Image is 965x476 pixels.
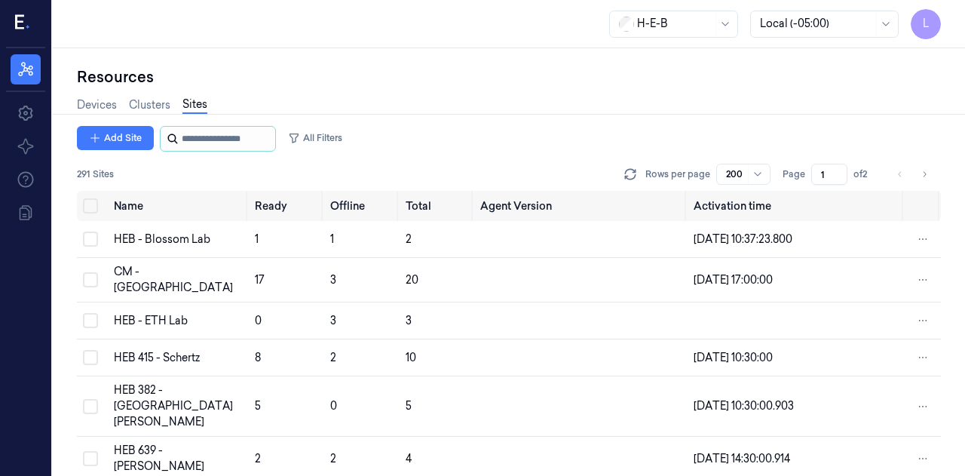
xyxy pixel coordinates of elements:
[406,399,412,413] span: 5
[77,126,154,150] button: Add Site
[330,452,336,465] span: 2
[406,452,412,465] span: 4
[108,191,249,221] th: Name
[255,399,261,413] span: 5
[330,314,336,327] span: 3
[83,198,98,213] button: Select all
[406,314,412,327] span: 3
[694,351,773,364] span: [DATE] 10:30:00
[255,273,265,287] span: 17
[83,350,98,365] button: Select row
[330,232,334,246] span: 1
[694,232,792,246] span: [DATE] 10:37:23.800
[282,126,348,150] button: All Filters
[182,97,207,114] a: Sites
[400,191,474,221] th: Total
[249,191,324,221] th: Ready
[474,191,687,221] th: Agent Version
[783,167,805,181] span: Page
[83,272,98,287] button: Select row
[255,351,261,364] span: 8
[694,273,773,287] span: [DATE] 17:00:00
[114,350,243,366] div: HEB 415 - Schertz
[83,313,98,328] button: Select row
[330,351,336,364] span: 2
[77,167,114,181] span: 291 Sites
[330,273,336,287] span: 3
[77,66,941,88] div: Resources
[77,97,117,113] a: Devices
[255,232,259,246] span: 1
[330,399,337,413] span: 0
[114,232,243,247] div: HEB - Blossom Lab
[694,452,790,465] span: [DATE] 14:30:00.914
[114,382,243,430] div: HEB 382 - [GEOGRAPHIC_DATA][PERSON_NAME]
[911,9,941,39] button: L
[83,451,98,466] button: Select row
[406,351,416,364] span: 10
[114,443,243,474] div: HEB 639 - [PERSON_NAME]
[83,399,98,414] button: Select row
[406,232,412,246] span: 2
[853,167,878,181] span: of 2
[129,97,170,113] a: Clusters
[324,191,400,221] th: Offline
[890,164,935,185] nav: pagination
[914,164,935,185] button: Go to next page
[83,232,98,247] button: Select row
[406,273,418,287] span: 20
[255,452,261,465] span: 2
[694,399,794,413] span: [DATE] 10:30:00.903
[114,313,243,329] div: HEB - ETH Lab
[255,314,262,327] span: 0
[688,191,905,221] th: Activation time
[645,167,710,181] p: Rows per page
[114,264,243,296] div: CM - [GEOGRAPHIC_DATA]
